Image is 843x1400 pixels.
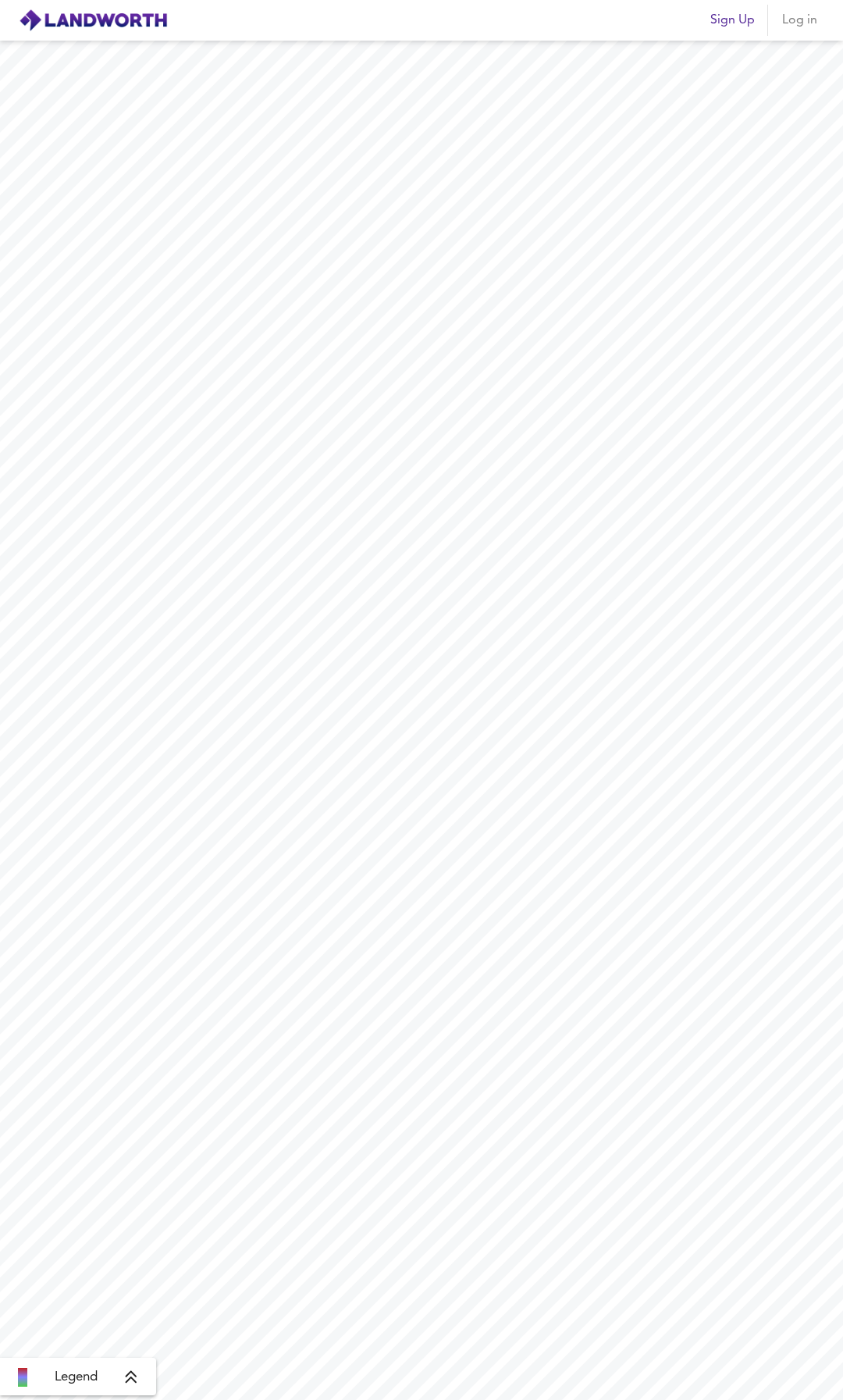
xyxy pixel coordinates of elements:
span: Log in [781,9,818,31]
button: Log in [774,5,824,36]
img: logo [19,9,168,32]
span: Legend [55,1368,98,1387]
span: Sign Up [710,9,755,31]
button: Sign Up [704,5,761,36]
